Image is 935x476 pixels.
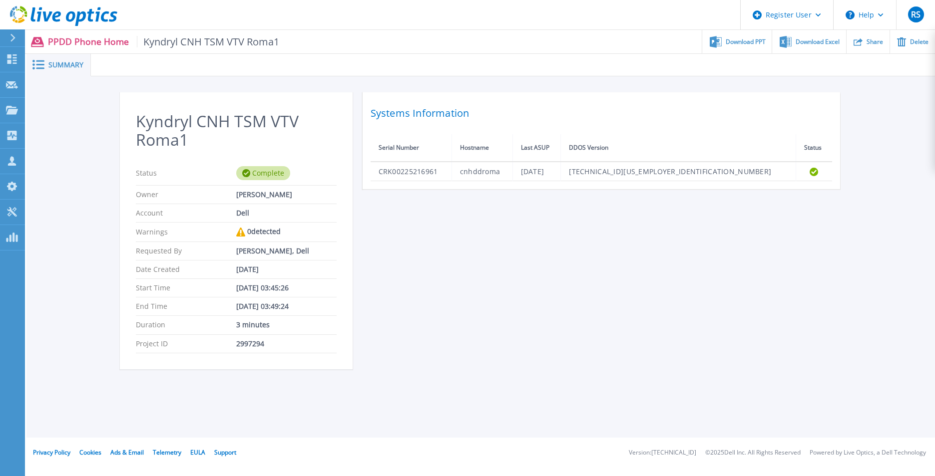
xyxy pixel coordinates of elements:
h2: Kyndryl CNH TSM VTV Roma1 [136,112,337,149]
span: RS [911,10,921,18]
p: Requested By [136,247,236,255]
p: Account [136,209,236,217]
span: Kyndryl CNH TSM VTV Roma1 [137,36,280,47]
td: cnhddroma [452,162,512,181]
td: CRK00225216961 [371,162,452,181]
h2: Systems Information [371,104,832,122]
th: Last ASUP [512,134,561,162]
th: DDOS Version [561,134,796,162]
p: Duration [136,321,236,329]
th: Status [796,134,832,162]
div: 3 minutes [236,321,337,329]
a: Privacy Policy [33,448,70,457]
p: Warnings [136,228,236,237]
p: End Time [136,302,236,310]
a: EULA [190,448,205,457]
span: Download PPT [726,39,766,45]
div: Dell [236,209,337,217]
div: 2997294 [236,340,337,348]
p: Status [136,166,236,180]
div: Complete [236,166,290,180]
p: Start Time [136,284,236,292]
div: [DATE] 03:49:24 [236,302,337,310]
td: [TECHNICAL_ID][US_EMPLOYER_IDENTIFICATION_NUMBER] [561,162,796,181]
span: Summary [48,61,83,68]
div: 0 detected [236,228,337,237]
a: Ads & Email [110,448,144,457]
div: [PERSON_NAME] [236,191,337,199]
li: Powered by Live Optics, a Dell Technology [810,450,926,456]
td: [DATE] [512,162,561,181]
p: Owner [136,191,236,199]
span: Delete [910,39,929,45]
div: [DATE] 03:45:26 [236,284,337,292]
div: [DATE] [236,265,337,273]
span: Share [867,39,883,45]
th: Hostname [452,134,512,162]
th: Serial Number [371,134,452,162]
li: © 2025 Dell Inc. All Rights Reserved [705,450,801,456]
a: Cookies [79,448,101,457]
li: Version: [TECHNICAL_ID] [629,450,696,456]
p: PPDD Phone Home [48,36,280,47]
p: Project ID [136,340,236,348]
a: Telemetry [153,448,181,457]
div: [PERSON_NAME], Dell [236,247,337,255]
a: Support [214,448,236,457]
span: Download Excel [796,39,840,45]
p: Date Created [136,265,236,273]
